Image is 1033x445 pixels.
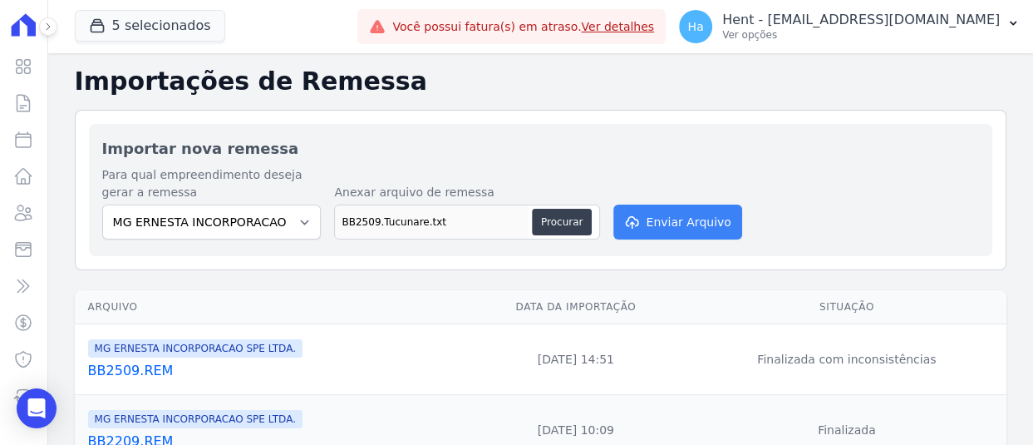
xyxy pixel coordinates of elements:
div: Open Intercom Messenger [17,388,57,428]
th: Situação [687,290,1006,324]
span: Ha [687,21,703,32]
button: Enviar Arquivo [613,205,741,240]
td: [DATE] 14:51 [465,324,686,395]
label: Anexar arquivo de remessa [334,184,600,201]
th: Arquivo [75,290,465,324]
span: MG ERNESTA INCORPORACAO SPE LTDA. [88,410,303,428]
button: 5 selecionados [75,10,225,42]
button: Procurar [532,209,592,235]
button: Ha Hent - [EMAIL_ADDRESS][DOMAIN_NAME] Ver opções [666,3,1033,50]
span: MG ERNESTA INCORPORACAO SPE LTDA. [88,339,303,358]
th: Data da Importação [465,290,686,324]
label: Para qual empreendimento deseja gerar a remessa [102,166,322,201]
span: Você possui fatura(s) em atraso. [392,18,654,36]
a: BB2509.REM [88,361,458,381]
h2: Importar nova remessa [102,137,979,160]
h2: Importações de Remessa [75,67,1006,96]
p: Hent - [EMAIL_ADDRESS][DOMAIN_NAME] [722,12,1000,28]
p: Ver opções [722,28,1000,42]
td: Finalizada com inconsistências [687,324,1006,395]
a: Ver detalhes [581,20,654,33]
